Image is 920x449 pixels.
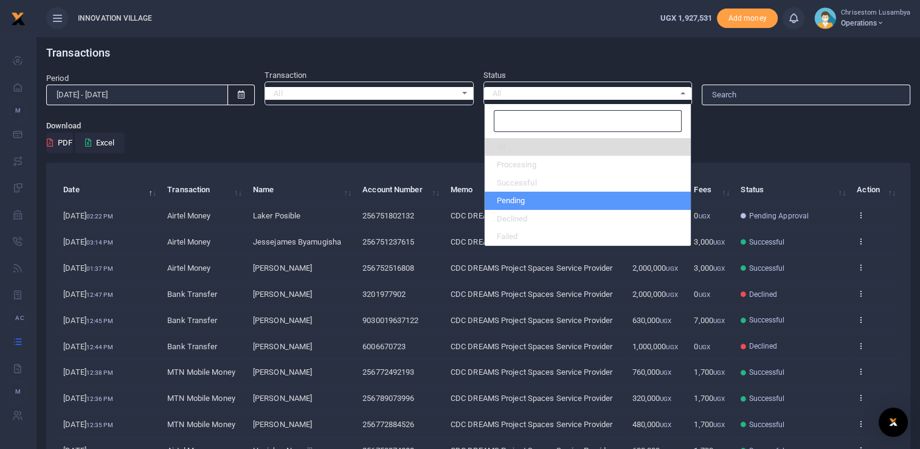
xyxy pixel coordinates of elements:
[75,133,125,153] button: Excel
[717,13,778,22] a: Add money
[485,138,691,156] li: All
[362,394,414,403] span: 256789073996
[63,263,112,273] span: [DATE]
[666,291,677,298] small: UGX
[451,237,612,246] span: CDC DREAMS Project Spaces Service Provider
[694,316,725,325] span: 7,000
[632,367,671,377] span: 760,000
[356,177,444,203] th: Account Number: activate to sort column ascending
[11,13,26,23] a: logo-small logo-large logo-large
[167,420,235,429] span: MTN Mobile Money
[713,369,725,376] small: UGX
[694,211,710,220] span: 0
[749,367,784,378] span: Successful
[86,422,113,428] small: 12:35 PM
[632,290,677,299] span: 2,000,000
[850,177,900,203] th: Action: activate to sort column ascending
[167,237,210,246] span: Airtel Money
[46,46,910,60] h4: Transactions
[814,7,910,29] a: profile-user Chrisestom Lusambya Operations
[444,177,626,203] th: Memo: activate to sort column ascending
[10,381,26,402] li: M
[485,210,691,228] li: Declined
[253,316,312,325] span: [PERSON_NAME]
[253,367,312,377] span: [PERSON_NAME]
[655,12,717,24] li: Wallet ballance
[734,177,850,203] th: Status: activate to sort column ascending
[73,13,157,24] span: INNOVATION VILLAGE
[274,88,455,100] span: All
[841,18,910,29] span: Operations
[253,263,312,273] span: [PERSON_NAME]
[632,316,671,325] span: 630,000
[167,263,210,273] span: Airtel Money
[46,133,73,153] button: PDF
[362,367,414,377] span: 256772492193
[86,213,113,220] small: 02:22 PM
[694,394,725,403] span: 1,700
[879,408,908,437] div: Open Intercom Messenger
[713,422,725,428] small: UGX
[632,394,671,403] span: 320,000
[749,393,784,404] span: Successful
[493,88,674,100] span: All
[10,308,26,328] li: Ac
[362,237,414,246] span: 256751237615
[749,315,784,325] span: Successful
[253,420,312,429] span: [PERSON_NAME]
[253,211,300,220] span: Laker Posible
[632,342,677,351] span: 1,000,000
[362,342,406,351] span: 6006670723
[167,211,210,220] span: Airtel Money
[86,318,113,324] small: 12:45 PM
[362,290,406,299] span: 3201977902
[485,156,691,174] li: Processing
[161,177,246,203] th: Transaction: activate to sort column ascending
[63,367,112,377] span: [DATE]
[841,8,910,18] small: Chrisestom Lusambya
[63,211,112,220] span: [DATE]
[362,263,414,273] span: 256752516808
[660,318,671,324] small: UGX
[483,69,507,82] label: Status
[451,394,612,403] span: CDC DREAMS Project Spaces Service Provider
[749,263,784,274] span: Successful
[749,419,784,430] span: Successful
[485,228,691,246] li: Failed
[698,291,710,298] small: UGX
[86,291,113,298] small: 12:47 PM
[485,174,691,192] li: Successful
[694,237,725,246] span: 3,000
[451,342,612,351] span: CDC DREAMS Project Spaces Service Provider
[713,239,725,246] small: UGX
[46,85,228,105] input: select period
[63,316,112,325] span: [DATE]
[749,237,784,248] span: Successful
[713,318,725,324] small: UGX
[451,316,612,325] span: CDC DREAMS Project Spaces Service Provider
[660,422,671,428] small: UGX
[362,316,418,325] span: 9030019637122
[167,316,217,325] span: Bank Transfer
[46,120,910,133] p: Download
[167,394,235,403] span: MTN Mobile Money
[713,395,725,402] small: UGX
[57,177,161,203] th: Date: activate to sort column descending
[246,177,356,203] th: Name: activate to sort column ascending
[717,9,778,29] span: Add money
[253,394,312,403] span: [PERSON_NAME]
[660,369,671,376] small: UGX
[63,237,112,246] span: [DATE]
[713,265,725,272] small: UGX
[63,420,112,429] span: [DATE]
[666,265,677,272] small: UGX
[362,420,414,429] span: 256772884526
[451,367,612,377] span: CDC DREAMS Project Spaces Service Provider
[694,263,725,273] span: 3,000
[749,289,777,300] span: Declined
[666,344,677,350] small: UGX
[749,341,777,352] span: Declined
[11,12,26,26] img: logo-small
[717,9,778,29] li: Toup your wallet
[451,420,612,429] span: CDC DREAMS Project Spaces Service Provider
